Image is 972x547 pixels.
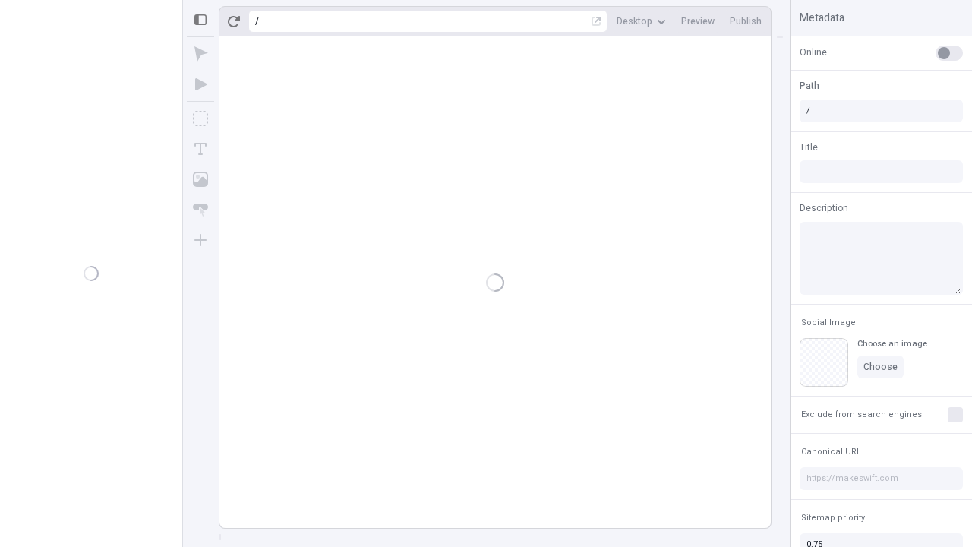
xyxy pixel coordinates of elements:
span: Social Image [801,317,856,328]
button: Image [187,166,214,193]
span: Desktop [617,15,652,27]
button: Choose [857,356,904,378]
button: Canonical URL [798,443,864,461]
button: Button [187,196,214,223]
button: Sitemap priority [798,509,868,527]
input: https://makeswift.com [800,467,963,490]
span: Canonical URL [801,446,861,457]
button: Preview [675,10,721,33]
span: Choose [863,361,898,373]
span: Sitemap priority [801,512,865,523]
div: / [255,15,259,27]
span: Description [800,201,848,215]
button: Text [187,135,214,163]
button: Publish [724,10,768,33]
button: Exclude from search engines [798,406,925,424]
span: Publish [730,15,762,27]
div: Choose an image [857,338,927,349]
button: Desktop [611,10,672,33]
button: Social Image [798,314,859,332]
span: Preview [681,15,715,27]
span: Path [800,79,819,93]
span: Exclude from search engines [801,409,922,420]
button: Box [187,105,214,132]
span: Title [800,141,818,154]
span: Online [800,46,827,59]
